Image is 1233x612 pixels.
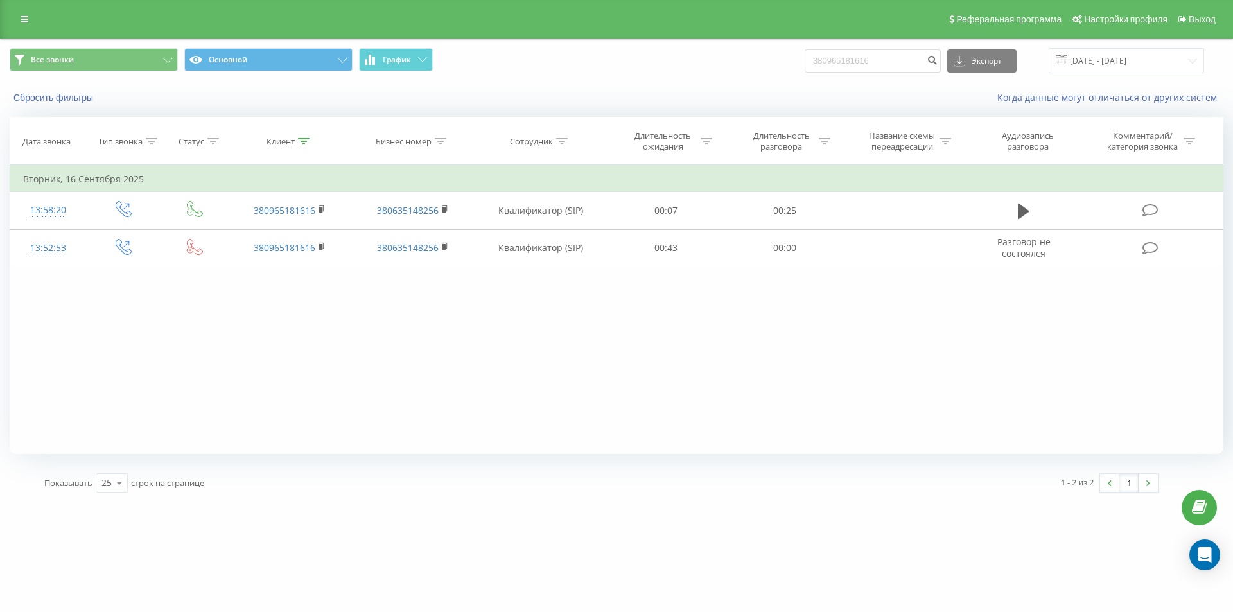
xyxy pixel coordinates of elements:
[184,48,353,71] button: Основной
[747,130,816,152] div: Длительность разговора
[956,14,1062,24] span: Реферальная программа
[1105,130,1180,152] div: Комментарий/категория звонка
[474,192,607,229] td: Квалификатор (SIP)
[1084,14,1167,24] span: Настройки профиля
[607,229,725,267] td: 00:43
[376,136,432,147] div: Бизнес номер
[10,92,100,103] button: Сбросить фильтры
[22,136,71,147] div: Дата звонка
[607,192,725,229] td: 00:07
[31,55,74,65] span: Все звонки
[179,136,204,147] div: Статус
[377,204,439,216] a: 380635148256
[131,477,204,489] span: строк на странице
[947,49,1017,73] button: Экспорт
[1061,476,1094,489] div: 1 - 2 из 2
[997,91,1223,103] a: Когда данные могут отличаться от других систем
[986,130,1070,152] div: Аудиозапись разговора
[377,241,439,254] a: 380635148256
[10,166,1223,192] td: Вторник, 16 Сентября 2025
[805,49,941,73] input: Поиск по номеру
[1189,14,1216,24] span: Выход
[101,476,112,489] div: 25
[510,136,553,147] div: Сотрудник
[1189,539,1220,570] div: Open Intercom Messenger
[254,204,315,216] a: 380965181616
[44,477,92,489] span: Показывать
[23,236,73,261] div: 13:52:53
[868,130,936,152] div: Название схемы переадресации
[1119,474,1139,492] a: 1
[629,130,697,152] div: Длительность ожидания
[725,229,843,267] td: 00:00
[10,48,178,71] button: Все звонки
[474,229,607,267] td: Квалификатор (SIP)
[725,192,843,229] td: 00:25
[359,48,433,71] button: График
[383,55,411,64] span: График
[23,198,73,223] div: 13:58:20
[254,241,315,254] a: 380965181616
[98,136,143,147] div: Тип звонка
[267,136,295,147] div: Клиент
[997,236,1051,259] span: Разговор не состоялся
